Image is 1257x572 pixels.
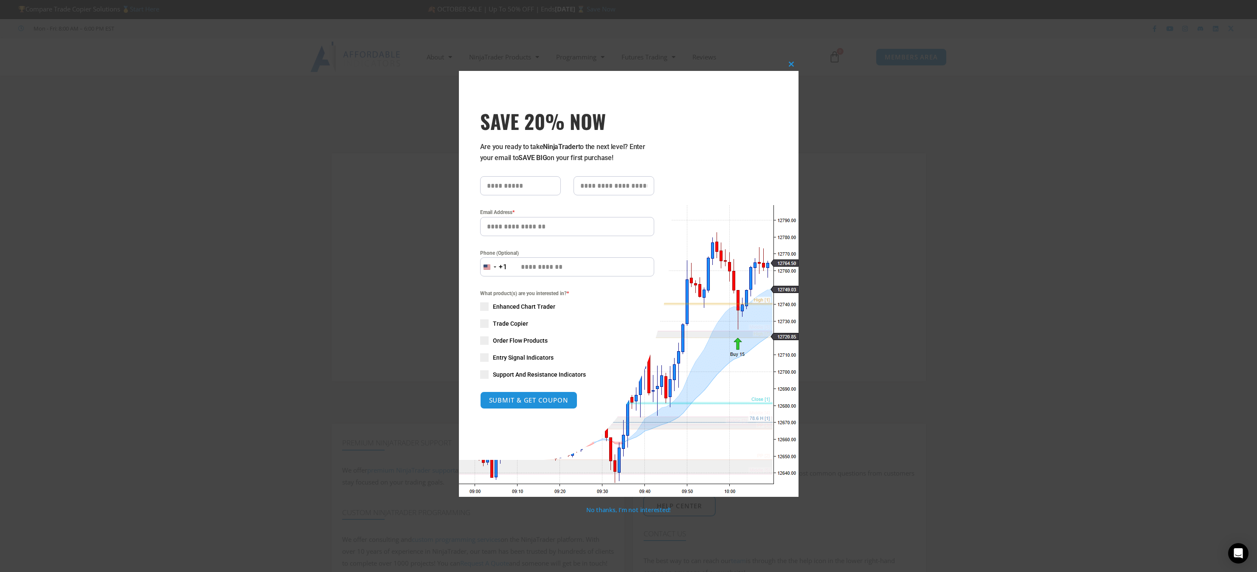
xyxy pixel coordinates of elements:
[480,109,654,133] h3: SAVE 20% NOW
[493,370,586,379] span: Support And Resistance Indicators
[543,143,578,151] strong: NinjaTrader
[493,336,548,345] span: Order Flow Products
[493,319,528,328] span: Trade Copier
[493,353,554,362] span: Entry Signal Indicators
[1228,543,1249,564] div: Open Intercom Messenger
[499,262,507,273] div: +1
[493,302,555,311] span: Enhanced Chart Trader
[586,506,671,514] a: No thanks, I’m not interested!
[480,289,654,298] span: What product(s) are you interested in?
[518,154,547,162] strong: SAVE BIG
[480,249,654,257] label: Phone (Optional)
[480,302,654,311] label: Enhanced Chart Trader
[480,392,577,409] button: SUBMIT & GET COUPON
[480,208,654,217] label: Email Address
[480,370,654,379] label: Support And Resistance Indicators
[480,319,654,328] label: Trade Copier
[480,336,654,345] label: Order Flow Products
[480,257,507,276] button: Selected country
[480,353,654,362] label: Entry Signal Indicators
[480,141,654,163] p: Are you ready to take to the next level? Enter your email to on your first purchase!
